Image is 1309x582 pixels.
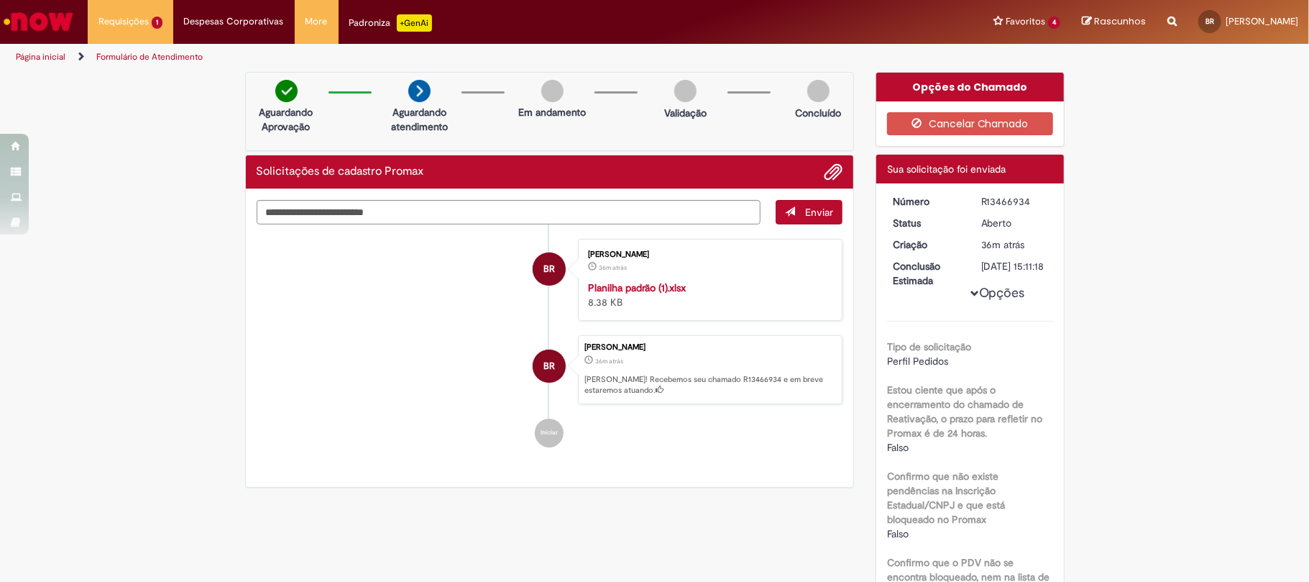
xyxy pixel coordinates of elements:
[887,340,971,353] b: Tipo de solicitação
[981,238,1025,251] span: 36m atrás
[588,281,686,294] a: Planilha padrão (1).xlsx
[257,200,761,225] textarea: Digite sua mensagem aqui...
[981,259,1048,273] div: [DATE] 15:11:18
[599,263,627,272] span: 36m atrás
[795,106,841,120] p: Concluído
[257,224,843,462] ul: Histórico de tíquete
[96,51,203,63] a: Formulário de Atendimento
[887,383,1042,440] b: Estou ciente que após o encerramento do chamado de Reativação, o prazo para refletir no Promax é ...
[1094,14,1146,28] span: Rascunhos
[887,112,1053,135] button: Cancelar Chamado
[882,237,970,252] dt: Criação
[11,44,862,71] ul: Trilhas de página
[349,14,432,32] div: Padroniza
[887,527,909,540] span: Falso
[184,14,284,29] span: Despesas Corporativas
[257,335,843,404] li: Brenda Oliveira Reis
[408,80,431,102] img: arrow-next.png
[257,165,424,178] h2: Solicitações de cadastro Promax Histórico de tíquete
[599,263,627,272] time: 01/09/2025 10:10:56
[588,250,827,259] div: [PERSON_NAME]
[887,441,909,454] span: Falso
[541,80,564,102] img: img-circle-grey.png
[98,14,149,29] span: Requisições
[981,238,1025,251] time: 01/09/2025 10:11:10
[275,80,298,102] img: check-circle-green.png
[252,105,321,134] p: Aguardando Aprovação
[981,194,1048,209] div: R13466934
[882,194,970,209] dt: Número
[1006,14,1045,29] span: Favoritos
[1226,15,1298,27] span: [PERSON_NAME]
[981,237,1048,252] div: 01/09/2025 10:11:10
[543,349,555,383] span: BR
[533,253,566,286] div: Brenda Oliveira Reis
[595,357,623,365] time: 01/09/2025 10:11:10
[584,374,835,396] p: [PERSON_NAME]! Recebemos seu chamado R13466934 e em breve estaremos atuando.
[887,355,948,368] span: Perfil Pedidos
[1205,17,1214,26] span: BR
[518,105,586,119] p: Em andamento
[588,281,827,309] div: 8.38 KB
[1082,15,1146,29] a: Rascunhos
[981,216,1048,230] div: Aberto
[805,206,833,219] span: Enviar
[533,350,566,383] div: Brenda Oliveira Reis
[16,51,65,63] a: Página inicial
[1,7,75,36] img: ServiceNow
[664,106,707,120] p: Validação
[152,17,162,29] span: 1
[385,105,454,134] p: Aguardando atendimento
[397,14,432,32] p: +GenAi
[776,200,842,224] button: Enviar
[584,343,835,352] div: [PERSON_NAME]
[807,80,830,102] img: img-circle-grey.png
[876,73,1064,101] div: Opções do Chamado
[595,357,623,365] span: 36m atrás
[824,163,842,181] button: Adicionar anexos
[887,470,1005,526] b: Confirmo que não existe pendências na Inscrição Estadual/CNPJ e que está bloqueado no Promax
[543,252,555,286] span: BR
[1048,17,1060,29] span: 4
[887,163,1006,176] span: Sua solicitação foi enviada
[674,80,697,102] img: img-circle-grey.png
[882,259,970,288] dt: Conclusão Estimada
[306,14,328,29] span: More
[882,216,970,230] dt: Status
